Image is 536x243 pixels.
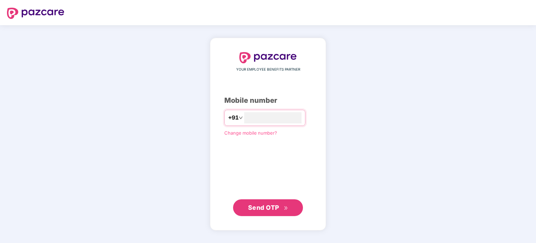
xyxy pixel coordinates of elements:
[233,199,303,216] button: Send OTPdouble-right
[236,67,300,72] span: YOUR EMPLOYEE BENEFITS PARTNER
[284,206,288,210] span: double-right
[228,113,239,122] span: +91
[239,116,243,120] span: down
[248,204,279,211] span: Send OTP
[7,8,64,19] img: logo
[239,52,297,63] img: logo
[224,130,277,136] a: Change mobile number?
[224,95,312,106] div: Mobile number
